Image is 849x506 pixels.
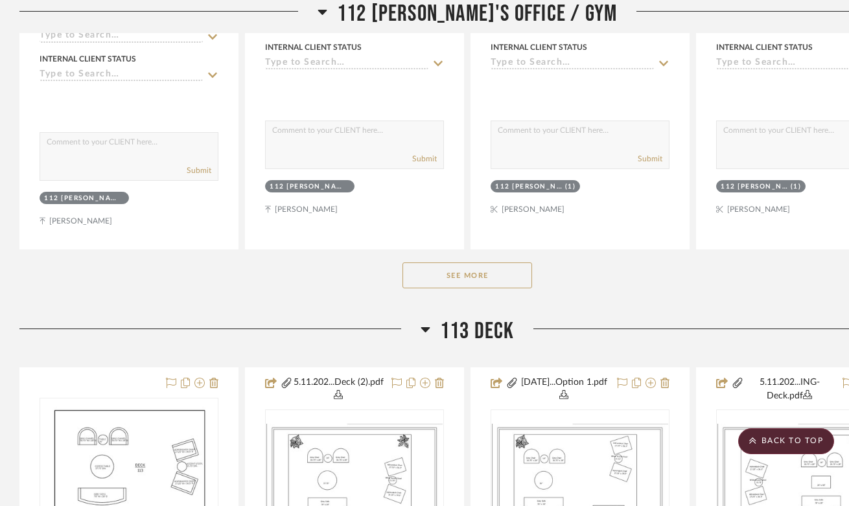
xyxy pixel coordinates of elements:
[565,182,576,192] div: (1)
[491,41,587,53] div: Internal Client Status
[518,376,609,403] button: [DATE]...Option 1.pdf
[638,153,662,165] button: Submit
[744,376,835,403] button: 5.11.202...ING-Deck.pdf
[40,30,203,43] input: Type to Search…
[716,41,813,53] div: Internal Client Status
[402,262,532,288] button: See More
[40,69,203,82] input: Type to Search…
[270,182,347,192] div: 112 [PERSON_NAME]'s Office / Gym
[265,58,428,70] input: Type to Search…
[265,41,362,53] div: Internal Client Status
[44,194,121,203] div: 112 [PERSON_NAME]'s Office / Gym
[495,182,562,192] div: 112 [PERSON_NAME]'s Office / Gym
[491,58,654,70] input: Type to Search…
[738,428,834,454] scroll-to-top-button: BACK TO TOP
[721,182,787,192] div: 112 [PERSON_NAME]'s Office / Gym
[412,153,437,165] button: Submit
[791,182,802,192] div: (1)
[440,317,515,345] span: 113 Deck
[40,53,136,65] div: Internal Client Status
[293,376,384,403] button: 5.11.202...Deck (2).pdf
[187,165,211,176] button: Submit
